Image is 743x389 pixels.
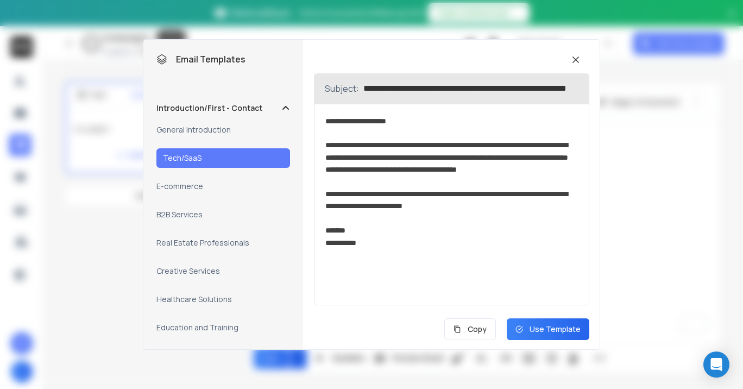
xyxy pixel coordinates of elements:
[444,318,496,340] button: Copy
[156,181,203,192] h3: E-commerce
[156,322,238,333] h3: Education and Training
[507,318,589,340] button: Use Template
[163,153,202,164] h3: Tech/SaaS
[325,82,359,95] p: Subject:
[156,237,249,248] h3: Real Estate Professionals
[156,53,245,66] h1: Email Templates
[156,124,231,135] h3: General Introduction
[156,294,232,305] h3: Healthcare Solutions
[156,103,290,114] button: Introduction/First - Contact
[156,266,220,277] h3: Creative Services
[703,352,729,378] div: Open Intercom Messenger
[156,209,203,220] h3: B2B Services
